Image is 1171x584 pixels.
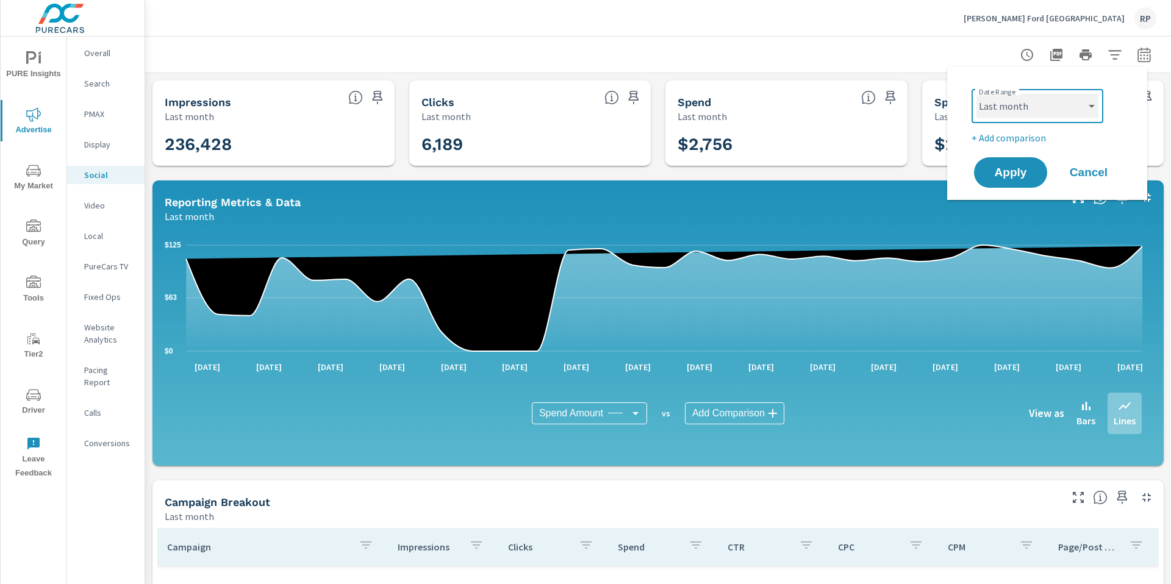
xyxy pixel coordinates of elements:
div: Pacing Report [67,361,145,391]
div: Overall [67,44,145,62]
h5: Reporting Metrics & Data [165,196,301,208]
div: Spend Amount [532,402,647,424]
p: Video [84,199,135,212]
p: [DATE] [248,361,290,373]
h3: $24 [934,134,1152,155]
span: PURE Insights [4,51,63,81]
text: $0 [165,347,173,355]
span: Leave Feedback [4,436,63,480]
p: [DATE] [1109,361,1151,373]
p: PureCars TV [84,260,135,272]
p: [DATE] [801,361,844,373]
h5: Clicks [421,96,454,109]
p: vs [647,408,685,419]
p: Fixed Ops [84,291,135,303]
h3: 236,428 [165,134,382,155]
span: This is a summary of Social performance results by campaign. Each column can be sorted. [1093,490,1108,505]
text: $63 [165,293,177,302]
p: [DATE] [740,361,782,373]
p: Campaign [167,541,349,553]
div: Display [67,135,145,154]
h6: View as [1029,407,1064,419]
p: Spend [618,541,679,553]
p: PMAX [84,108,135,120]
span: Spend Amount [539,407,603,419]
span: The number of times an ad was shown on your behalf. [348,90,363,105]
p: + Add comparison [972,130,1128,145]
p: [DATE] [617,361,659,373]
p: [DATE] [432,361,475,373]
span: Apply [986,167,1035,178]
button: Select Date Range [1132,43,1156,67]
span: The number of times an ad was clicked by a consumer. [604,90,619,105]
div: Website Analytics [67,318,145,349]
p: Bars [1076,413,1095,428]
div: Local [67,227,145,245]
p: Last month [678,109,727,124]
p: Page/Post Action [1058,541,1119,553]
div: Fixed Ops [67,288,145,306]
button: "Export Report to PDF" [1044,43,1069,67]
div: Video [67,196,145,215]
p: Last month [165,509,214,524]
button: Make Fullscreen [1069,488,1088,507]
span: Save this to your personalized report [624,88,643,107]
p: Last month [421,109,471,124]
div: nav menu [1,37,66,485]
p: [DATE] [493,361,536,373]
p: Overall [84,47,135,59]
p: Social [84,169,135,181]
p: [DATE] [186,361,229,373]
h5: Spend [678,96,711,109]
text: $125 [165,241,181,249]
h5: Spend Per Unit Sold [934,96,1044,109]
div: Add Comparison [685,402,784,424]
div: Calls [67,404,145,422]
span: My Market [4,163,63,193]
span: Tools [4,276,63,305]
p: Website Analytics [84,321,135,346]
p: [DATE] [678,361,721,373]
span: Advertise [4,107,63,137]
div: RP [1134,7,1156,29]
span: Save this to your personalized report [1112,488,1132,507]
button: Cancel [1052,157,1125,188]
p: [DATE] [555,361,598,373]
p: [DATE] [986,361,1028,373]
p: Last month [165,209,214,224]
span: Cancel [1064,167,1113,178]
p: [DATE] [1047,361,1090,373]
p: Calls [84,407,135,419]
p: Clicks [508,541,569,553]
p: [DATE] [924,361,967,373]
span: Save this to your personalized report [881,88,900,107]
p: [DATE] [371,361,414,373]
h3: $2,756 [678,134,895,155]
p: Search [84,77,135,90]
span: Save this to your personalized report [368,88,387,107]
h5: Impressions [165,96,231,109]
p: Last month [165,109,214,124]
p: Local [84,230,135,242]
p: Lines [1114,413,1136,428]
h3: 6,189 [421,134,639,155]
button: Apply [974,157,1047,188]
p: Last month [934,109,984,124]
p: Impressions [398,541,459,553]
div: Search [67,74,145,93]
span: The amount of money spent on advertising during the period. [861,90,876,105]
button: Minimize Widget [1137,488,1156,507]
h5: Campaign Breakout [165,496,270,508]
p: [DATE] [309,361,352,373]
div: PureCars TV [67,257,145,276]
button: Print Report [1073,43,1098,67]
div: Social [67,166,145,184]
span: Tier2 [4,332,63,361]
div: PMAX [67,105,145,123]
span: Driver [4,388,63,418]
p: Conversions [84,437,135,449]
p: [DATE] [862,361,905,373]
span: Add Comparison [692,407,765,419]
p: CTR [728,541,789,553]
div: Conversions [67,434,145,452]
